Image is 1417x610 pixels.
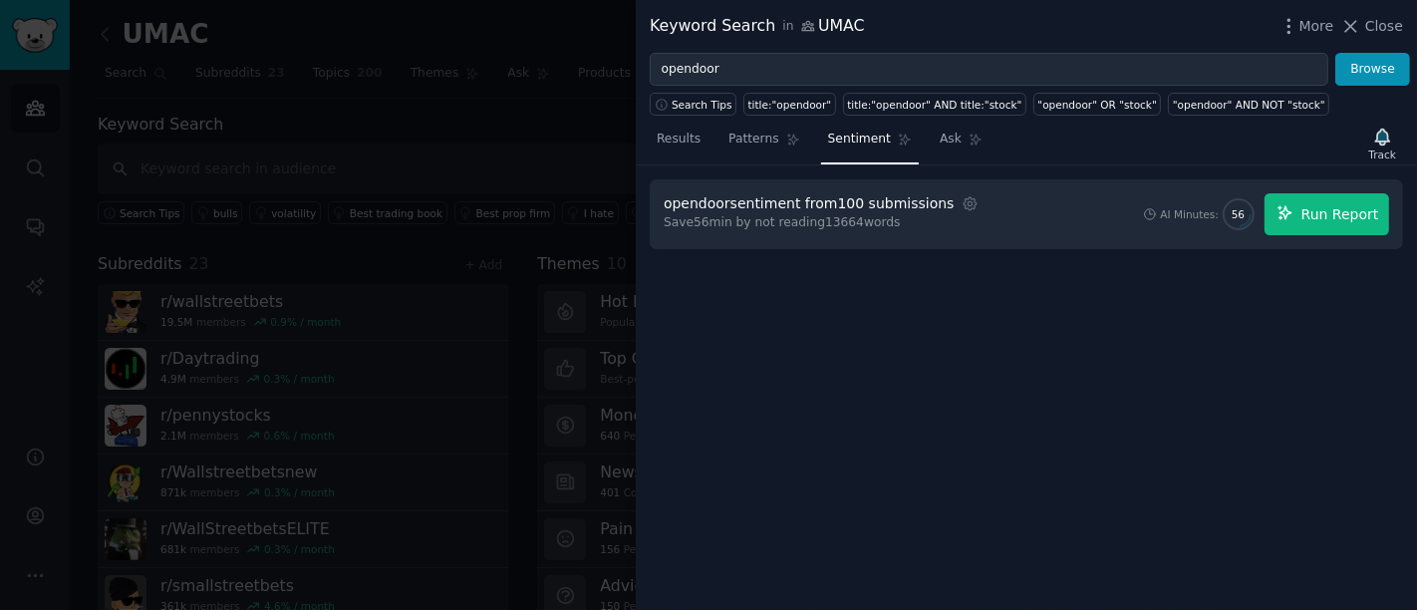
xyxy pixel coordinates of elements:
[1161,207,1220,221] div: AI Minutes:
[657,131,701,149] span: Results
[672,98,732,112] span: Search Tips
[1033,93,1161,116] a: "opendoor" OR "stock"
[821,124,919,164] a: Sentiment
[843,93,1026,116] a: title:"opendoor" AND title:"stock"
[1168,93,1329,116] a: "opendoor" AND NOT "stock"
[728,131,778,149] span: Patterns
[721,124,806,164] a: Patterns
[1335,53,1410,87] button: Browse
[782,18,793,36] span: in
[940,131,962,149] span: Ask
[664,193,955,214] div: opendoor sentiment from 100 submissions
[847,98,1021,112] div: title:"opendoor" AND title:"stock"
[1232,207,1245,221] span: 56
[650,53,1328,87] input: Try a keyword related to your business
[1362,123,1403,164] button: Track
[1365,16,1403,37] span: Close
[1299,16,1334,37] span: More
[1301,204,1379,225] span: Run Report
[828,131,891,149] span: Sentiment
[933,124,990,164] a: Ask
[748,98,832,112] div: title:"opendoor"
[1037,98,1156,112] div: "opendoor" OR "stock"
[650,14,865,39] div: Keyword Search UMAC
[743,93,836,116] a: title:"opendoor"
[1278,16,1334,37] button: More
[650,124,708,164] a: Results
[1173,98,1325,112] div: "opendoor" AND NOT "stock"
[1340,16,1403,37] button: Close
[1369,148,1396,161] div: Track
[1265,193,1389,235] button: Run Report
[664,214,983,232] div: Save 56 min by not reading 13664 words
[650,93,736,116] button: Search Tips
